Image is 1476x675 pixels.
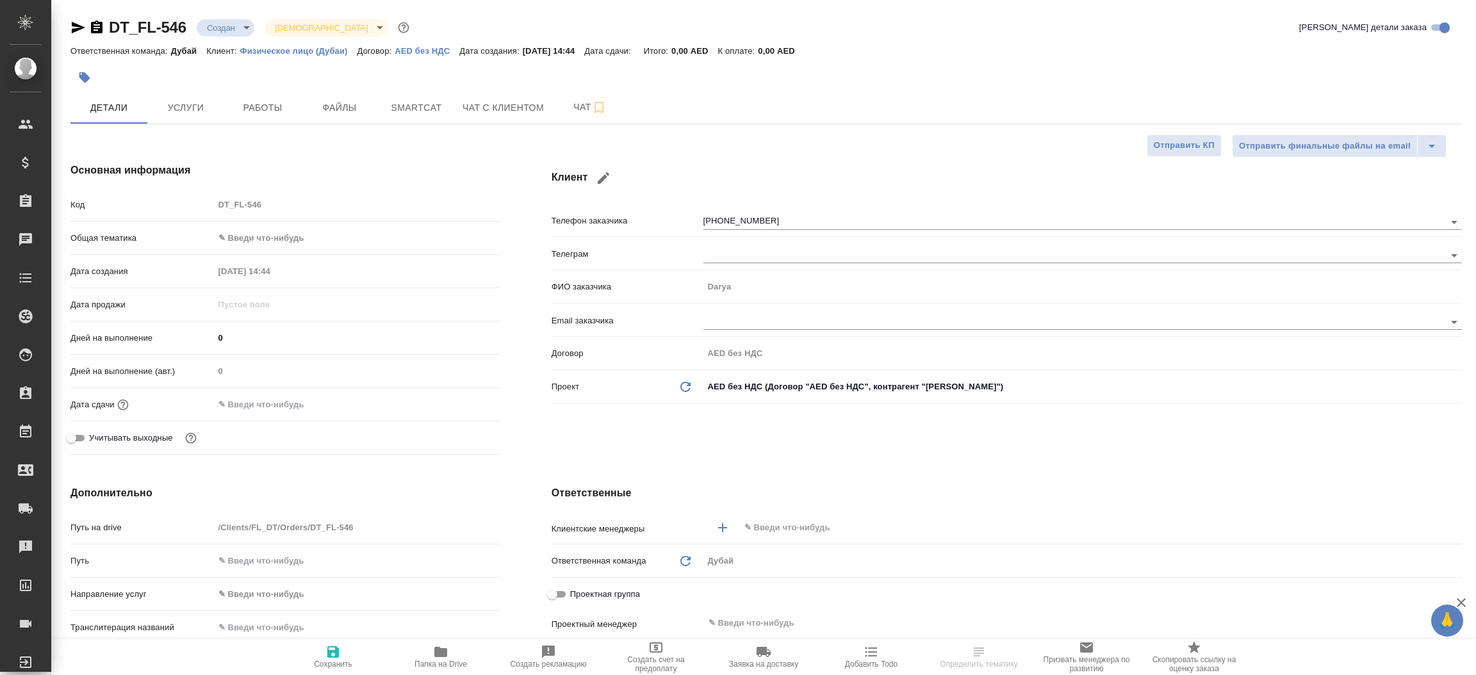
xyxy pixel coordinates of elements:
[1147,134,1222,157] button: Отправить КП
[109,19,186,36] a: DT_FL-546
[940,660,1017,669] span: Определить тематику
[218,232,485,245] div: ✎ Введи что-нибудь
[214,295,326,314] input: Пустое поле
[70,265,214,278] p: Дата создания
[206,46,240,56] p: Клиент:
[395,19,412,36] button: Доп статусы указывают на важность/срочность заказа
[671,46,717,56] p: 0,00 AED
[155,100,217,116] span: Услуги
[70,298,214,311] p: Дата продажи
[459,46,522,56] p: Дата создания:
[552,163,1462,193] h4: Клиент
[729,660,798,669] span: Заявка на доставку
[70,555,214,567] p: Путь
[395,46,459,56] p: AED без НДС
[240,46,357,56] p: Физическое лицо (Дубаи)
[1148,655,1240,673] span: Скопировать ссылку на оценку заказа
[1239,139,1411,154] span: Отправить финальные файлы на email
[70,485,500,501] h4: Дополнительно
[214,362,500,380] input: Пустое поле
[584,46,634,56] p: Дата сдачи:
[552,380,580,393] p: Проект
[1040,655,1133,673] span: Призвать менеджера по развитию
[511,660,587,669] span: Создать рекламацию
[1154,138,1215,153] span: Отправить КП
[214,227,500,249] div: ✎ Введи что-нибудь
[552,618,703,631] p: Проектный менеджер
[552,281,703,293] p: ФИО заказчика
[395,45,459,56] a: AED без НДС
[758,46,804,56] p: 0,00 AED
[707,512,738,543] button: Добавить менеджера
[552,215,703,227] p: Телефон заказчика
[552,347,703,360] p: Договор
[70,63,99,92] button: Добавить тэг
[591,100,607,115] svg: Подписаться
[183,430,199,446] button: Выбери, если сб и вс нужно считать рабочими днями для выполнения заказа.
[1431,605,1463,637] button: 🙏
[214,262,326,281] input: Пустое поле
[203,22,239,33] button: Создан
[463,100,544,116] span: Чат с клиентом
[214,195,500,214] input: Пустое поле
[1445,313,1463,331] button: Open
[232,100,293,116] span: Работы
[559,99,621,115] span: Чат
[240,45,357,56] a: Физическое лицо (Дубаи)
[1232,134,1447,158] div: split button
[710,639,817,675] button: Заявка на доставку
[570,588,640,601] span: Проектная группа
[314,660,352,669] span: Сохранить
[414,660,467,669] span: Папка на Drive
[1033,639,1140,675] button: Призвать менеджера по развитию
[1299,21,1427,34] span: [PERSON_NAME] детали заказа
[552,485,1462,501] h4: Ответственные
[70,232,214,245] p: Общая тематика
[78,100,140,116] span: Детали
[89,20,104,35] button: Скопировать ссылку
[602,639,710,675] button: Создать счет на предоплату
[552,523,703,535] p: Клиентские менеджеры
[218,588,485,601] div: ✎ Введи что-нибудь
[279,639,387,675] button: Сохранить
[70,46,171,56] p: Ответственная команда:
[552,248,703,261] p: Телеграм
[817,639,925,675] button: Добавить Todo
[70,332,214,345] p: Дней на выполнение
[271,22,372,33] button: [DEMOGRAPHIC_DATA]
[309,100,370,116] span: Файлы
[703,277,1462,296] input: Пустое поле
[743,520,1415,535] input: ✎ Введи что-нибудь
[1455,526,1457,529] button: Open
[523,46,585,56] p: [DATE] 14:44
[707,615,1415,631] input: ✎ Введи что-нибудь
[845,660,898,669] span: Добавить Todo
[718,46,758,56] p: К оплате:
[70,521,214,534] p: Путь на drive
[386,100,447,116] span: Smartcat
[644,46,671,56] p: Итого:
[70,398,115,411] p: Дата сдачи
[610,655,702,673] span: Создать счет на предоплату
[1445,247,1463,264] button: Open
[214,618,500,637] input: ✎ Введи что-нибудь
[214,583,500,605] div: ✎ Введи что-нибудь
[552,314,703,327] p: Email заказчика
[197,19,254,37] div: Создан
[70,621,214,634] p: Транслитерация названий
[70,163,500,178] h4: Основная информация
[214,551,500,570] input: ✎ Введи что-нибудь
[357,46,395,56] p: Договор:
[495,639,602,675] button: Создать рекламацию
[703,376,1462,398] div: AED без НДС (Договор "AED без НДС", контрагент "[PERSON_NAME]")
[171,46,207,56] p: Дубай
[387,639,495,675] button: Папка на Drive
[703,550,1462,572] div: Дубай
[89,432,173,444] span: Учитывать выходные
[70,199,214,211] p: Код
[70,588,214,601] p: Направление услуг
[70,365,214,378] p: Дней на выполнение (авт.)
[552,555,646,567] p: Ответственная команда
[703,344,1462,362] input: Пустое поле
[214,329,500,347] input: ✎ Введи что-нибудь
